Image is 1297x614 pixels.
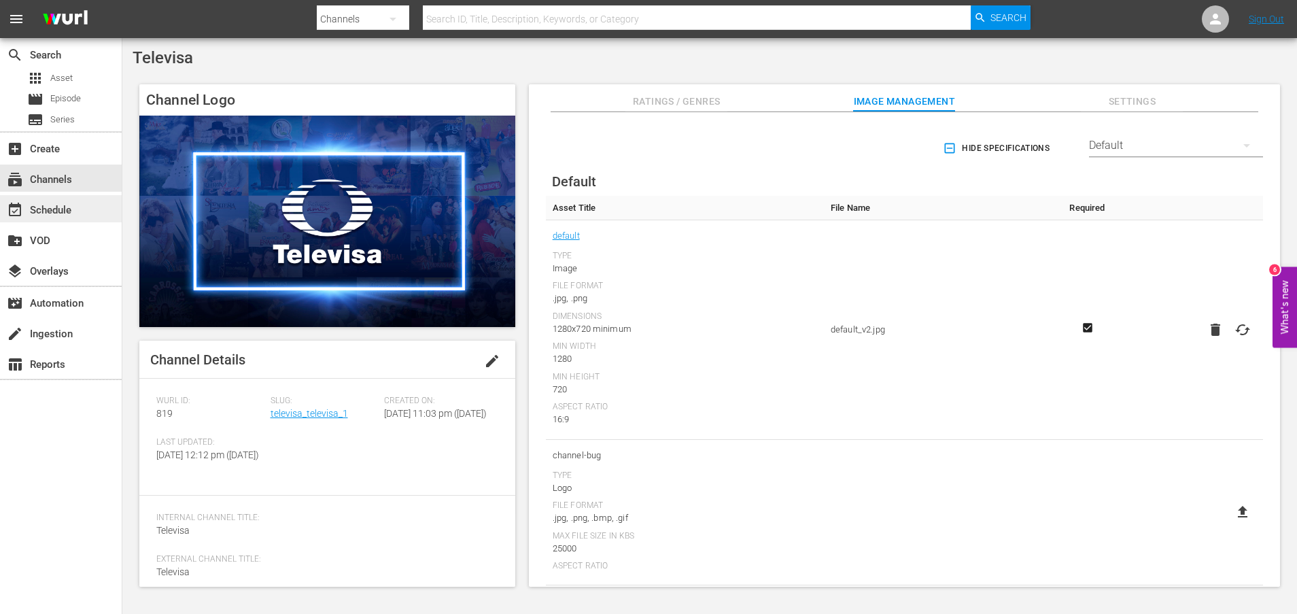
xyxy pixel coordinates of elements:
[476,345,508,377] button: edit
[552,173,596,190] span: Default
[27,91,44,107] span: Episode
[7,47,23,63] span: Search
[150,352,245,368] span: Channel Details
[824,220,1058,440] td: default_v2.jpg
[1089,126,1263,165] div: Default
[824,196,1058,220] th: File Name
[156,396,264,407] span: Wurl ID:
[7,171,23,188] span: Channels
[7,141,23,157] span: Create
[553,447,817,464] span: channel-bug
[553,531,817,542] div: Max File Size In Kbs
[553,322,817,336] div: 1280x720 minimum
[553,341,817,352] div: Min Width
[553,281,817,292] div: File Format
[50,92,81,105] span: Episode
[27,70,44,86] span: Asset
[1273,267,1297,347] button: Open Feedback Widget
[271,408,348,419] a: televisa_televisa_1
[990,5,1026,30] span: Search
[156,437,264,448] span: Last Updated:
[384,396,491,407] span: Created On:
[33,3,98,35] img: ans4CAIJ8jUAAAAAAAAAAAAAAAAAAAAAAAAgQb4GAAAAAAAAAAAAAAAAAAAAAAAAJMjXAAAAAAAAAAAAAAAAAAAAAAAAgAT5G...
[7,356,23,373] span: Reports
[8,11,24,27] span: menu
[1079,322,1096,334] svg: Required
[940,129,1055,167] button: Hide Specifications
[553,511,817,525] div: .jpg, .png, .bmp, .gif
[1249,14,1284,24] a: Sign Out
[133,48,193,67] span: Televisa
[553,292,817,305] div: .jpg, .png
[971,5,1031,30] button: Search
[7,202,23,218] span: Schedule
[1058,196,1116,220] th: Required
[553,413,817,426] div: 16:9
[156,554,491,565] span: External Channel Title:
[139,84,515,116] h4: Channel Logo
[139,116,515,327] img: Televisa
[553,402,817,413] div: Aspect Ratio
[7,233,23,249] span: VOD
[484,353,500,369] span: edit
[553,561,817,572] div: Aspect Ratio
[553,500,817,511] div: File Format
[553,227,580,245] a: default
[156,513,491,524] span: Internal Channel Title:
[553,372,817,383] div: Min Height
[553,262,817,275] div: Image
[553,311,817,322] div: Dimensions
[7,326,23,342] span: Ingestion
[546,196,824,220] th: Asset Title
[271,396,378,407] span: Slug:
[1081,93,1183,110] span: Settings
[7,263,23,279] span: Overlays
[156,408,173,419] span: 819
[553,352,817,366] div: 1280
[553,471,817,481] div: Type
[946,141,1050,156] span: Hide Specifications
[156,525,190,536] span: Televisa
[7,295,23,311] span: Automation
[625,93,727,110] span: Ratings / Genres
[553,251,817,262] div: Type
[1269,264,1280,275] div: 6
[50,113,75,126] span: Series
[156,449,259,460] span: [DATE] 12:12 pm ([DATE])
[156,566,190,577] span: Televisa
[853,93,955,110] span: Image Management
[384,408,487,419] span: [DATE] 11:03 pm ([DATE])
[553,481,817,495] div: Logo
[553,542,817,556] div: 25000
[50,71,73,85] span: Asset
[553,383,817,396] div: 720
[27,112,44,128] span: Series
